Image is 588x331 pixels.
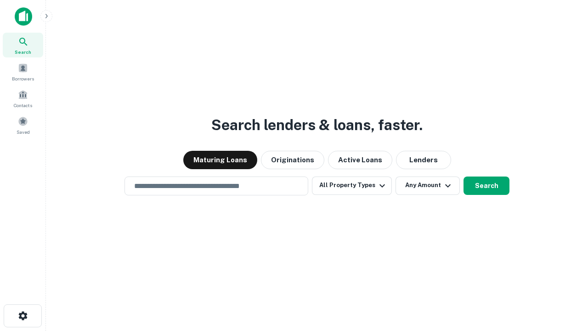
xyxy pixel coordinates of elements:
[183,151,257,169] button: Maturing Loans
[12,75,34,82] span: Borrowers
[17,128,30,136] span: Saved
[15,7,32,26] img: capitalize-icon.png
[15,48,31,56] span: Search
[3,86,43,111] a: Contacts
[261,151,324,169] button: Originations
[3,33,43,57] a: Search
[328,151,392,169] button: Active Loans
[396,177,460,195] button: Any Amount
[396,151,451,169] button: Lenders
[14,102,32,109] span: Contacts
[3,113,43,137] a: Saved
[211,114,423,136] h3: Search lenders & loans, faster.
[3,59,43,84] a: Borrowers
[464,177,509,195] button: Search
[542,257,588,302] iframe: Chat Widget
[312,177,392,195] button: All Property Types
